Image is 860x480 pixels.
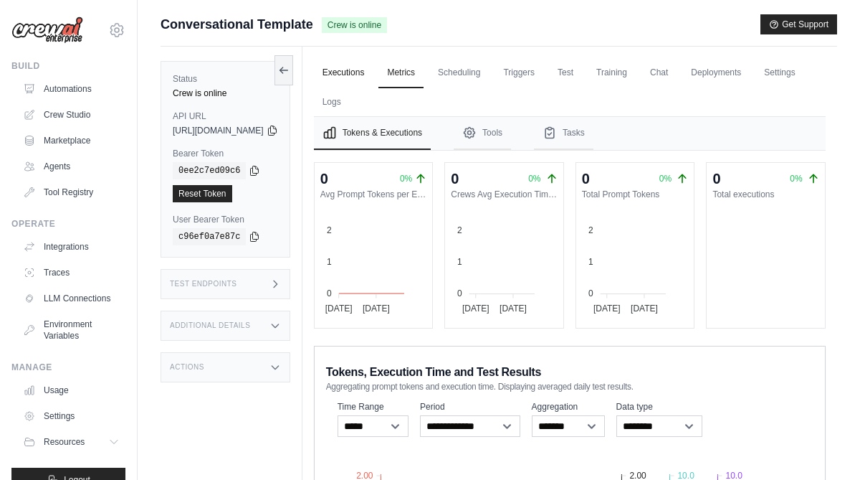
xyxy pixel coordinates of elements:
[462,303,489,314] tspan: [DATE]
[528,174,540,184] span: 0%
[314,58,373,88] a: Executions
[11,17,83,44] img: Logo
[429,58,489,88] a: Scheduling
[17,379,125,402] a: Usage
[457,257,462,267] tspan: 1
[11,362,125,373] div: Manage
[588,257,593,267] tspan: 1
[17,181,125,204] a: Tool Registry
[173,214,278,225] label: User Bearer Token
[593,303,621,314] tspan: [DATE]
[451,189,558,200] dt: Crews Avg Execution Time (s)
[451,169,459,189] div: 0
[173,110,278,122] label: API URL
[314,117,826,150] nav: Tabs
[170,321,250,330] h3: Additional Details
[17,235,125,258] a: Integrations
[327,288,332,298] tspan: 0
[173,88,278,99] div: Crew is online
[457,225,462,235] tspan: 2
[173,73,278,85] label: Status
[326,364,542,381] span: Tokens, Execution Time and Test Results
[454,117,511,150] button: Tools
[44,436,85,448] span: Resources
[17,129,125,152] a: Marketplace
[173,185,232,202] a: Reset Token
[11,218,125,230] div: Operate
[659,174,672,184] span: 0%
[790,174,802,184] span: 0%
[760,14,837,34] button: Get Support
[173,162,246,179] code: 0ee2c7ed09c6
[320,189,427,200] dt: Avg Prompt Tokens per Execution
[457,288,462,298] tspan: 0
[173,228,246,245] code: c96ef0a7e87c
[588,58,636,88] a: Training
[170,363,204,372] h3: Actions
[788,411,860,480] iframe: Chat Widget
[500,303,527,314] tspan: [DATE]
[549,58,582,88] a: Test
[173,148,278,159] label: Bearer Token
[17,313,125,347] a: Environment Variables
[314,88,350,118] a: Logs
[588,288,593,298] tspan: 0
[161,14,313,34] span: Conversational Template
[363,303,390,314] tspan: [DATE]
[17,103,125,126] a: Crew Studio
[327,225,332,235] tspan: 2
[400,173,412,184] span: 0%
[320,169,328,189] div: 0
[173,125,264,136] span: [URL][DOMAIN_NAME]
[712,189,819,200] dt: Total executions
[631,303,658,314] tspan: [DATE]
[532,401,605,413] label: Aggregation
[314,117,431,150] button: Tokens & Executions
[712,169,720,189] div: 0
[420,401,520,413] label: Period
[17,261,125,284] a: Traces
[322,17,387,33] span: Crew is online
[641,58,677,88] a: Chat
[682,58,750,88] a: Deployments
[17,287,125,310] a: LLM Connections
[755,58,803,88] a: Settings
[170,280,237,288] h3: Test Endpoints
[17,405,125,428] a: Settings
[17,77,125,100] a: Automations
[17,155,125,178] a: Agents
[494,58,543,88] a: Triggers
[616,401,702,413] label: Data type
[326,381,634,392] span: Aggregating prompt tokens and execution time. Displaying averaged daily test results.
[325,303,352,314] tspan: [DATE]
[534,117,593,150] button: Tasks
[378,58,424,88] a: Metrics
[327,257,332,267] tspan: 1
[11,60,125,72] div: Build
[582,189,689,200] dt: Total Prompt Tokens
[588,225,593,235] tspan: 2
[582,169,590,189] div: 0
[338,401,408,413] label: Time Range
[17,430,125,453] button: Resources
